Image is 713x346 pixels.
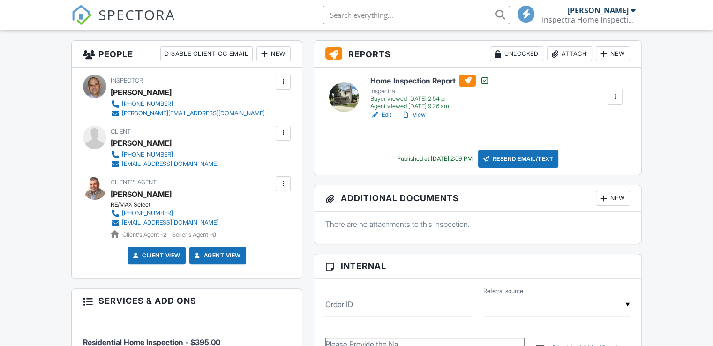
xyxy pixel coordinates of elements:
[122,100,173,108] div: [PHONE_NUMBER]
[325,219,630,229] p: There are no attachments to this inspection.
[568,6,629,15] div: [PERSON_NAME]
[314,185,641,212] h3: Additional Documents
[160,46,253,61] div: Disable Client CC Email
[122,210,173,217] div: [PHONE_NUMBER]
[111,179,157,186] span: Client's Agent
[111,159,218,169] a: [EMAIL_ADDRESS][DOMAIN_NAME]
[490,46,543,61] div: Unlocked
[111,201,226,209] div: RE/MAX Select
[370,103,489,110] div: Agent viewed [DATE] 9:26 am
[111,128,131,135] span: Client
[596,46,630,61] div: New
[111,218,218,227] a: [EMAIL_ADDRESS][DOMAIN_NAME]
[111,85,172,99] div: [PERSON_NAME]
[98,5,175,24] span: SPECTORA
[72,289,302,313] h3: Services & Add ons
[71,13,175,32] a: SPECTORA
[256,46,291,61] div: New
[401,110,425,120] a: View
[212,231,216,238] strong: 0
[111,109,265,118] a: [PERSON_NAME][EMAIL_ADDRESS][DOMAIN_NAME]
[122,151,173,158] div: [PHONE_NUMBER]
[596,191,630,206] div: New
[397,155,473,163] div: Published at [DATE] 2:59 PM
[122,231,168,238] span: Client's Agent -
[370,75,489,87] h6: Home Inspection Report
[122,160,218,168] div: [EMAIL_ADDRESS][DOMAIN_NAME]
[483,287,523,295] label: Referral source
[72,41,302,68] h3: People
[370,75,489,110] a: Home Inspection Report Inspectra Buyer viewed [DATE] 2:54 pm Agent viewed [DATE] 9:26 am
[111,187,172,201] a: [PERSON_NAME]
[542,15,636,24] div: Inspectra Home Inspections
[122,110,265,117] div: [PERSON_NAME][EMAIL_ADDRESS][DOMAIN_NAME]
[111,136,172,150] div: [PERSON_NAME]
[193,251,241,260] a: Agent View
[122,219,218,226] div: [EMAIL_ADDRESS][DOMAIN_NAME]
[131,251,180,260] a: Client View
[478,150,559,168] div: Resend Email/Text
[370,88,489,95] div: Inspectra
[325,299,353,309] label: Order ID
[111,209,218,218] a: [PHONE_NUMBER]
[111,77,143,84] span: Inspector
[314,41,641,68] h3: Reports
[163,231,167,238] strong: 2
[111,150,218,159] a: [PHONE_NUMBER]
[370,95,489,103] div: Buyer viewed [DATE] 2:54 pm
[71,5,92,25] img: The Best Home Inspection Software - Spectora
[547,46,592,61] div: Attach
[314,254,641,278] h3: Internal
[111,99,265,109] a: [PHONE_NUMBER]
[172,231,216,238] span: Seller's Agent -
[323,6,510,24] input: Search everything...
[370,110,391,120] a: Edit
